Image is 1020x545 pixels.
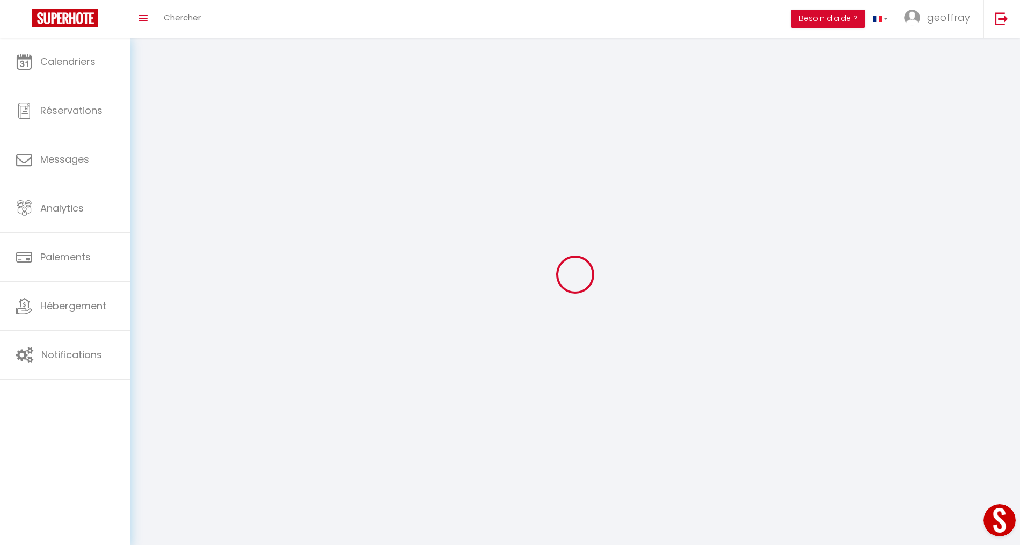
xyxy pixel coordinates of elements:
span: Paiements [40,250,91,264]
img: logout [995,12,1008,25]
span: Notifications [41,348,102,361]
span: Analytics [40,201,84,215]
button: Besoin d'aide ? [791,10,865,28]
span: Calendriers [40,55,96,68]
iframe: LiveChat chat widget [975,500,1020,545]
span: geoffray [927,11,970,24]
span: Chercher [164,12,201,23]
img: Super Booking [32,9,98,27]
span: Réservations [40,104,103,117]
img: ... [904,10,920,26]
span: Messages [40,152,89,166]
span: Hébergement [40,299,106,313]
